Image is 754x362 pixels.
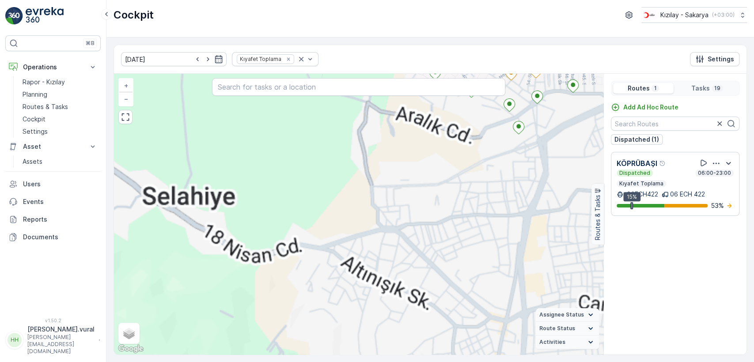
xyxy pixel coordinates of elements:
[708,55,734,64] p: Settings
[593,195,602,241] p: Routes & Tasks
[23,102,68,111] p: Routes & Tasks
[5,175,101,193] a: Users
[19,155,101,168] a: Assets
[114,8,154,22] p: Cockpit
[284,56,293,63] div: Remove Kıyafet Toplama
[539,339,565,346] span: Activities
[23,78,65,87] p: Rapor - Kızılay
[691,84,710,93] p: Tasks
[119,79,133,92] a: Zoom In
[539,311,584,318] span: Assignee Status
[611,103,678,112] a: Add Ad Hoc Route
[641,10,657,20] img: k%C4%B1z%C4%B1lay_DTAvauz.png
[611,117,739,131] input: Search Routes
[641,7,747,23] button: Kızılay - Sakarya(+03:00)
[712,11,735,19] p: ( +03:00 )
[5,138,101,155] button: Asset
[690,52,739,66] button: Settings
[116,343,145,354] a: Open this area in Google Maps (opens a new window)
[23,63,83,72] p: Operations
[614,135,659,144] p: Dispatched (1)
[653,85,657,92] p: 1
[5,211,101,228] a: Reports
[23,197,97,206] p: Events
[618,170,651,177] p: Dispatched
[23,215,97,224] p: Reports
[23,157,42,166] p: Assets
[212,78,506,96] input: Search for tasks or a location
[5,7,23,25] img: logo
[536,308,599,322] summary: Assignee Status
[5,318,101,323] span: v 1.50.2
[121,52,227,66] input: dd/mm/yyyy
[237,55,283,63] div: Kıyafet Toplama
[86,40,95,47] p: ⌘B
[119,324,139,343] a: Layers
[27,325,95,334] p: [PERSON_NAME].vural
[659,160,666,167] div: Help Tooltip Icon
[539,325,575,332] span: Route Status
[23,180,97,189] p: Users
[618,180,664,187] p: Kıyafet Toplama
[5,228,101,246] a: Documents
[19,88,101,101] a: Planning
[625,190,658,199] p: 06ECH422
[623,192,640,202] div: 15%
[23,233,97,241] p: Documents
[617,158,657,169] p: KÖPRÜBAŞI
[19,101,101,113] a: Routes & Tasks
[119,92,133,106] a: Zoom Out
[713,85,721,92] p: 19
[5,325,101,355] button: HH[PERSON_NAME].vural[PERSON_NAME][EMAIL_ADDRESS][DOMAIN_NAME]
[711,201,724,210] p: 53 %
[670,190,705,199] p: 06 ECH 422
[124,82,128,89] span: +
[627,84,649,93] p: Routes
[19,113,101,125] a: Cockpit
[23,90,47,99] p: Planning
[23,115,45,124] p: Cockpit
[536,336,599,349] summary: Activities
[19,125,101,138] a: Settings
[19,76,101,88] a: Rapor - Kızılay
[660,11,709,19] p: Kızılay - Sakarya
[697,170,732,177] p: 06:00-23:00
[27,334,95,355] p: [PERSON_NAME][EMAIL_ADDRESS][DOMAIN_NAME]
[23,142,83,151] p: Asset
[124,95,129,102] span: −
[611,134,663,145] button: Dispatched (1)
[116,343,145,354] img: Google
[536,322,599,336] summary: Route Status
[26,7,64,25] img: logo_light-DOdMpM7g.png
[8,333,22,347] div: HH
[5,193,101,211] a: Events
[623,103,678,112] p: Add Ad Hoc Route
[5,58,101,76] button: Operations
[23,127,48,136] p: Settings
